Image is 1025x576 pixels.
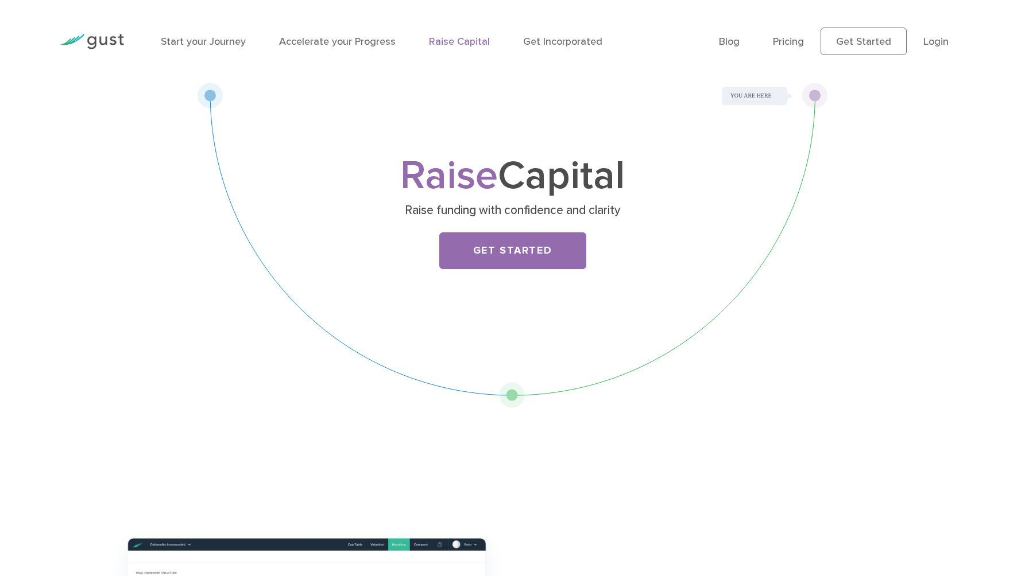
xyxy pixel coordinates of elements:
a: Login [923,36,949,48]
span: Raise [400,151,498,200]
h1: Capital [286,158,740,194]
a: Get Incorporated [523,36,602,48]
p: Raise funding with confidence and clarity [290,203,735,219]
a: Accelerate your Progress [279,36,396,48]
a: Pricing [773,36,804,48]
img: Gust Logo [60,34,124,49]
a: Raise Capital [429,36,490,48]
a: Get Started [439,232,586,269]
a: Start your Journey [161,36,246,48]
a: Blog [719,36,740,48]
a: Get Started [821,28,907,55]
